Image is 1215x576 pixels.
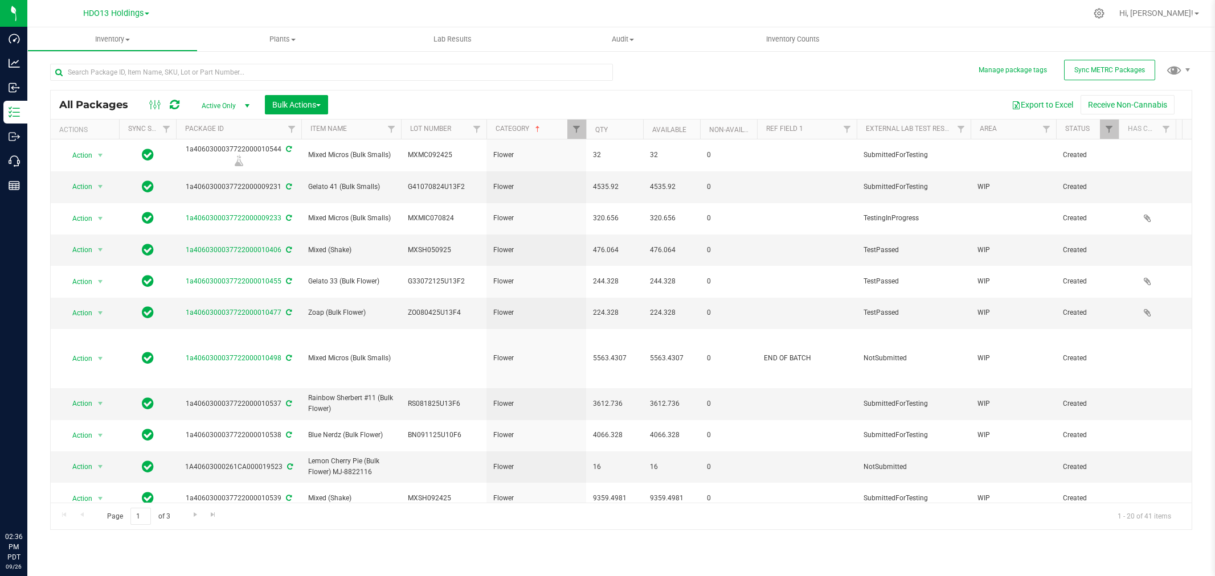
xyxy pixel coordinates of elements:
[142,242,154,258] span: In Sync
[265,95,328,114] button: Bulk Actions
[93,459,108,475] span: select
[93,179,108,195] span: select
[1074,66,1145,74] span: Sync METRC Packages
[93,211,108,227] span: select
[93,491,108,507] span: select
[977,276,1049,287] span: WIP
[198,27,368,51] a: Plants
[707,307,750,318] span: 0
[468,120,486,139] a: Filter
[62,242,93,258] span: Action
[1092,8,1106,19] div: Manage settings
[864,493,964,504] span: SubmittedForTesting
[977,307,1049,318] span: WIP
[707,353,750,364] span: 0
[186,308,281,316] a: 1a4060300037722000010477
[1037,120,1056,139] a: Filter
[650,398,693,409] span: 3612.736
[709,126,760,134] a: Non-Available
[766,125,803,133] a: Ref Field 1
[308,430,394,441] span: Blue Nerdz (Bulk Flower)
[27,27,198,51] a: Inventory
[367,27,538,51] a: Lab Results
[707,213,750,224] span: 0
[142,490,154,506] span: In Sync
[408,430,480,441] span: BN091125U10F6
[284,214,292,222] span: Sync from Compliance System
[838,120,857,139] a: Filter
[864,398,964,409] span: SubmittedForTesting
[59,98,140,111] span: All Packages
[284,246,292,254] span: Sync from Compliance System
[62,396,93,412] span: Action
[1063,398,1112,409] span: Created
[62,459,93,475] span: Action
[864,307,964,318] span: TestPassed
[62,179,93,195] span: Action
[408,398,480,409] span: RS081825U13F6
[284,431,292,439] span: Sync from Compliance System
[205,508,222,523] a: Go to the last page
[707,245,750,256] span: 0
[62,274,93,290] span: Action
[62,427,93,443] span: Action
[707,150,750,161] span: 0
[142,350,154,366] span: In Sync
[650,462,693,472] span: 16
[764,353,850,364] span: END OF BATCH
[308,245,394,256] span: Mixed (Shake)
[9,180,20,191] inline-svg: Reports
[1063,245,1112,256] span: Created
[174,430,303,441] div: 1a4060300037722000010538
[1063,213,1112,224] span: Created
[707,493,750,504] span: 0
[128,125,172,133] a: Sync Status
[142,273,154,289] span: In Sync
[567,120,586,139] a: Filter
[93,274,108,290] span: select
[593,276,636,287] span: 244.328
[650,493,693,504] span: 9359.4981
[1063,430,1112,441] span: Created
[62,211,93,227] span: Action
[408,276,480,287] span: G33072125U13F2
[538,27,708,51] a: Audit
[864,182,964,192] span: SubmittedForTesting
[493,150,579,161] span: Flower
[593,398,636,409] span: 3612.736
[130,508,151,525] input: 1
[493,493,579,504] span: Flower
[707,462,750,472] span: 0
[284,354,292,362] span: Sync from Compliance System
[62,147,93,163] span: Action
[650,276,693,287] span: 244.328
[142,396,154,412] span: In Sync
[1063,276,1112,287] span: Created
[93,147,108,163] span: select
[493,398,579,409] span: Flower
[707,430,750,441] span: 0
[864,213,964,224] span: TestingInProgress
[864,245,964,256] span: TestPassed
[493,462,579,472] span: Flower
[93,396,108,412] span: select
[308,493,394,504] span: Mixed (Shake)
[593,150,636,161] span: 32
[1063,462,1112,472] span: Created
[408,245,480,256] span: MXSH050925
[308,150,394,161] span: Mixed Micros (Bulk Smalls)
[408,307,480,318] span: ZO080425U13F4
[284,183,292,191] span: Sync from Compliance System
[284,145,292,153] span: Sync from Compliance System
[593,493,636,504] span: 9359.4981
[198,34,367,44] span: Plants
[977,430,1049,441] span: WIP
[593,307,636,318] span: 224.328
[11,485,46,519] iframe: Resource center
[9,82,20,93] inline-svg: Inbound
[28,34,197,44] span: Inventory
[1100,120,1119,139] a: Filter
[174,144,303,166] div: 1a4060300037722000010544
[308,213,394,224] span: Mixed Micros (Bulk Smalls)
[142,427,154,443] span: In Sync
